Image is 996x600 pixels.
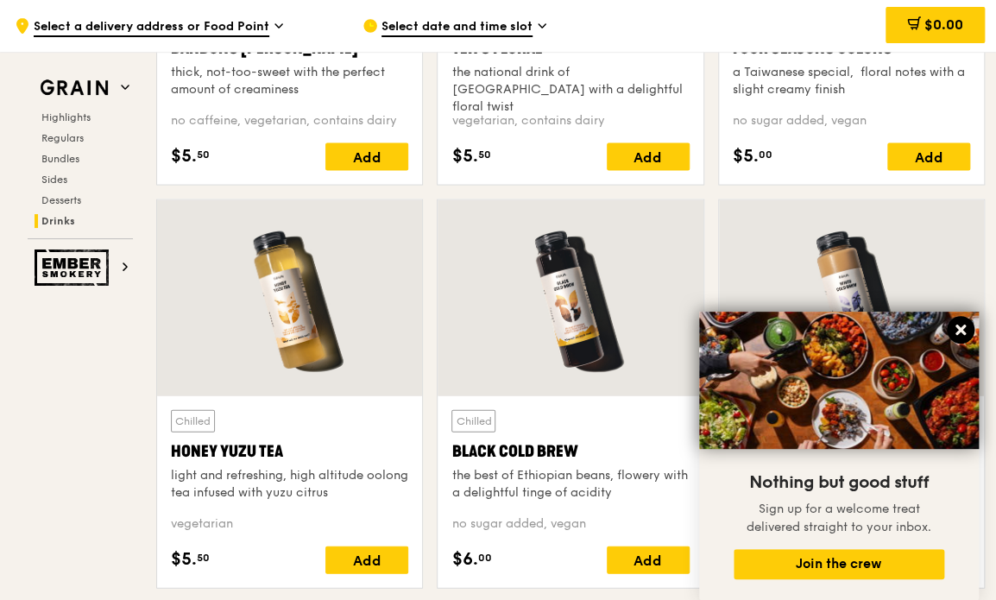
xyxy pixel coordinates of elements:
span: 50 [197,551,210,565]
div: the national drink of [GEOGRAPHIC_DATA] with a delightful floral twist [451,64,689,116]
div: Black Cold Brew [451,439,689,464]
div: the best of Ethiopian beans, flowery with a delightful tinge of acidity [451,467,689,502]
span: 00 [759,148,772,161]
span: 50 [197,148,210,161]
span: Bundles [41,153,79,165]
div: no caffeine, vegetarian, contains dairy [171,112,408,129]
span: Select a delivery address or Food Point [34,18,269,37]
div: no sugar added, vegan [733,112,970,129]
span: Select date and time slot [381,18,533,37]
div: Chilled [451,410,495,433]
div: a Taiwanese special, floral notes with a slight creamy finish [733,64,970,98]
span: 50 [477,148,490,161]
span: Highlights [41,111,91,123]
div: Add [325,143,408,171]
span: $6. [451,546,477,572]
span: $5. [171,546,197,572]
button: Close [947,316,974,344]
div: no sugar added, vegan [451,515,689,533]
div: Add [325,546,408,574]
span: $5. [451,143,477,169]
span: Drinks [41,215,75,227]
img: Ember Smokery web logo [35,249,114,286]
span: Desserts [41,194,81,206]
img: DSC07876-Edit02-Large.jpeg [699,312,979,449]
span: $0.00 [924,16,963,33]
span: Regulars [41,132,84,144]
span: $5. [733,143,759,169]
span: Sides [41,174,67,186]
img: Grain web logo [35,73,114,104]
span: $5. [171,143,197,169]
span: Sign up for a welcome treat delivered straight to your inbox. [747,502,931,534]
div: Add [607,546,690,574]
div: vegetarian [171,515,408,533]
div: Chilled [171,410,215,433]
div: light and refreshing, high altitude oolong tea infused with yuzu citrus [171,467,408,502]
div: Add [607,143,690,171]
button: Join the crew [734,549,944,579]
div: thick, not-too-sweet with the perfect amount of creaminess [171,64,408,98]
span: 00 [477,551,491,565]
div: vegetarian, contains dairy [451,112,689,129]
div: Add [887,143,970,171]
span: Nothing but good stuff [749,472,929,493]
div: Honey Yuzu Tea [171,439,408,464]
